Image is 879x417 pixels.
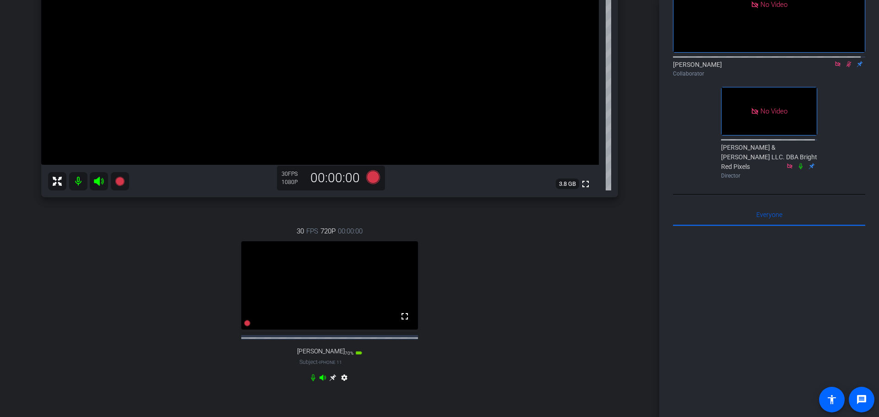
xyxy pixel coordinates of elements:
span: 720P [320,226,336,236]
mat-icon: message [856,394,867,405]
span: iPhone 11 [319,360,342,365]
span: FPS [306,226,318,236]
span: 00:00:00 [338,226,363,236]
div: [PERSON_NAME] & [PERSON_NAME] LLC. DBA Bright Red Pixels [721,143,817,180]
mat-icon: battery_std [355,349,363,357]
div: 00:00:00 [304,170,366,186]
span: 70% [345,351,353,356]
span: - [318,359,319,365]
div: [PERSON_NAME] [673,60,865,78]
mat-icon: accessibility [826,394,837,405]
mat-icon: settings [339,374,350,385]
span: Subject [299,358,342,366]
span: Everyone [756,211,782,218]
span: FPS [288,171,298,177]
span: 3.8 GB [556,179,579,190]
div: 30 [282,170,304,178]
span: [PERSON_NAME] [297,347,345,355]
span: No Video [760,107,787,115]
div: 1080P [282,179,304,186]
mat-icon: fullscreen [399,311,410,322]
mat-icon: fullscreen [580,179,591,190]
span: 30 [297,226,304,236]
div: Director [721,172,817,180]
div: Collaborator [673,70,865,78]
